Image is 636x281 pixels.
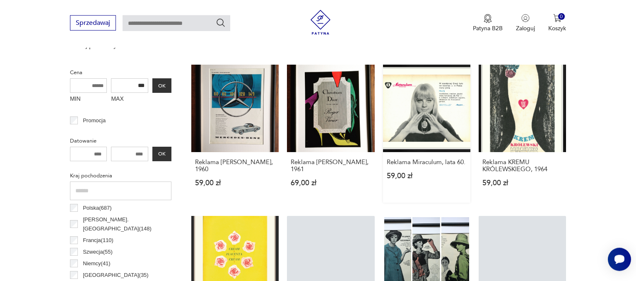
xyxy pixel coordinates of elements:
[195,179,275,187] p: 59,00 zł
[83,236,113,245] p: Francja ( 110 )
[548,14,566,32] button: 0Koszyk
[548,24,566,32] p: Koszyk
[291,159,371,173] h3: Reklama [PERSON_NAME], 1961
[70,136,171,145] p: Datowanie
[383,65,470,203] a: Reklama Miraculum, lata 60.Reklama Miraculum, lata 60.59,00 zł
[482,159,562,173] h3: Reklama KREMU KRÓLEWSKIEGO, 1964
[387,159,467,166] h3: Reklama Miraculum, lata 60.
[70,68,171,77] p: Cena
[484,14,492,23] img: Ikona medalu
[608,248,631,271] iframe: Smartsupp widget button
[70,171,171,180] p: Kraj pochodzenia
[83,203,111,213] p: Polska ( 687 )
[195,159,275,173] h3: Reklama [PERSON_NAME], 1960
[70,93,107,106] label: MIN
[83,215,171,233] p: [PERSON_NAME]. [GEOGRAPHIC_DATA] ( 148 )
[83,259,111,268] p: Niemcy ( 41 )
[516,14,535,32] button: Zaloguj
[83,271,148,280] p: [GEOGRAPHIC_DATA] ( 35 )
[558,13,565,20] div: 0
[521,14,530,22] img: Ikonka użytkownika
[473,14,503,32] button: Patyna B2B
[83,116,106,125] p: Promocja
[387,172,467,179] p: 59,00 zł
[191,65,279,203] a: Reklama MERCEDES BENZ, 1960Reklama [PERSON_NAME], 196059,00 zł
[287,65,374,203] a: Reklama CHRISTIAN DIOR, 1961Reklama [PERSON_NAME], 196169,00 zł
[216,18,226,28] button: Szukaj
[152,78,171,93] button: OK
[111,93,148,106] label: MAX
[516,24,535,32] p: Zaloguj
[482,179,562,187] p: 59,00 zł
[473,24,503,32] p: Patyna B2B
[473,14,503,32] a: Ikona medaluPatyna B2B
[291,179,371,187] p: 69,00 zł
[479,65,566,203] a: Reklama KREMU KRÓLEWSKIEGO, 1964Reklama KREMU KRÓLEWSKIEGO, 196459,00 zł
[70,15,116,31] button: Sprzedawaj
[83,247,113,257] p: Szwecja ( 55 )
[553,14,561,22] img: Ikona koszyka
[308,10,333,35] img: Patyna - sklep z meblami i dekoracjami vintage
[152,147,171,161] button: OK
[70,21,116,27] a: Sprzedawaj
